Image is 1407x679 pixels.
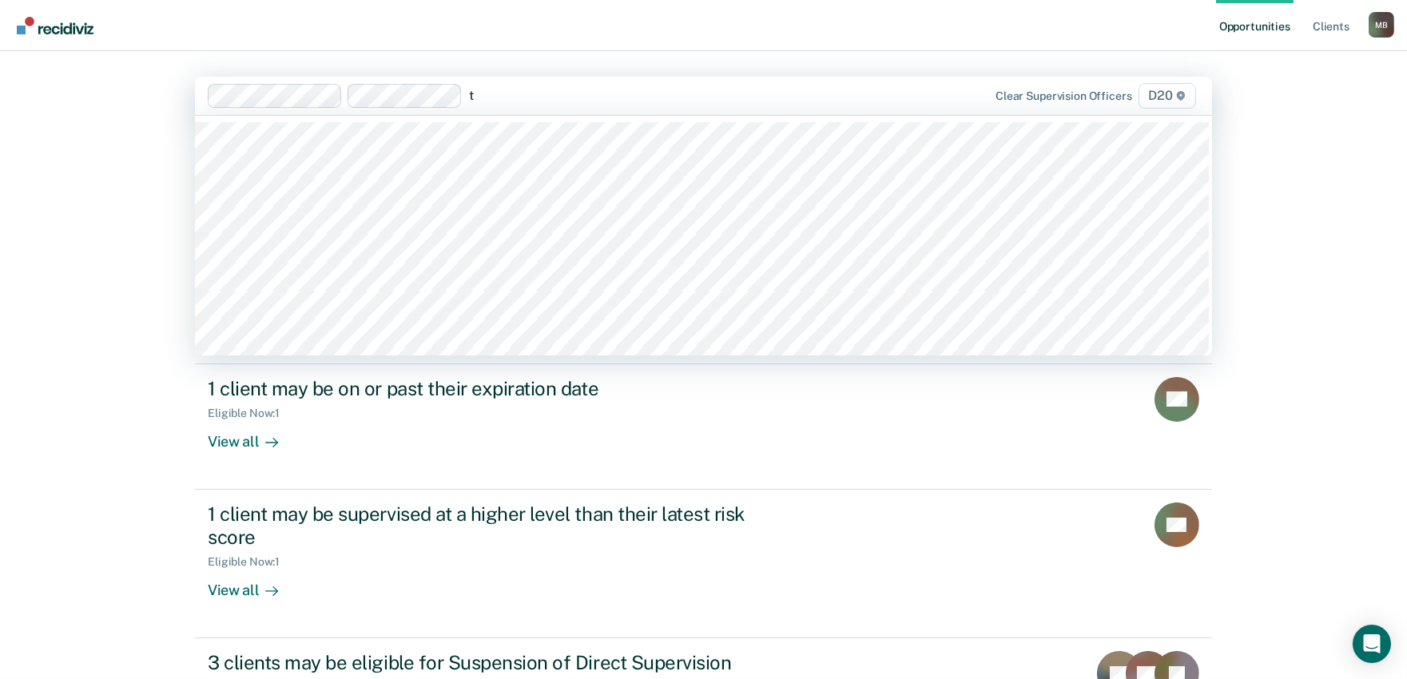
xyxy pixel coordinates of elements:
div: View all [208,568,297,599]
div: 3 clients may be eligible for Suspension of Direct Supervision [208,651,769,674]
span: D20 [1139,83,1196,109]
img: Recidiviz [17,17,93,34]
div: 1 client may be on or past their expiration date [208,377,769,400]
div: Open Intercom Messenger [1353,625,1391,663]
div: M B [1369,12,1394,38]
a: 1 client may be on or past their expiration dateEligible Now:1View all [195,364,1212,490]
div: Clear supervision officers [996,89,1131,103]
div: 1 client may be supervised at a higher level than their latest risk score [208,502,769,549]
button: Profile dropdown button [1369,12,1394,38]
div: Eligible Now : 1 [208,555,292,569]
a: 1 client may be supervised at a higher level than their latest risk scoreEligible Now:1View all [195,490,1212,638]
div: View all [208,419,297,451]
div: Eligible Now : 1 [208,407,292,420]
